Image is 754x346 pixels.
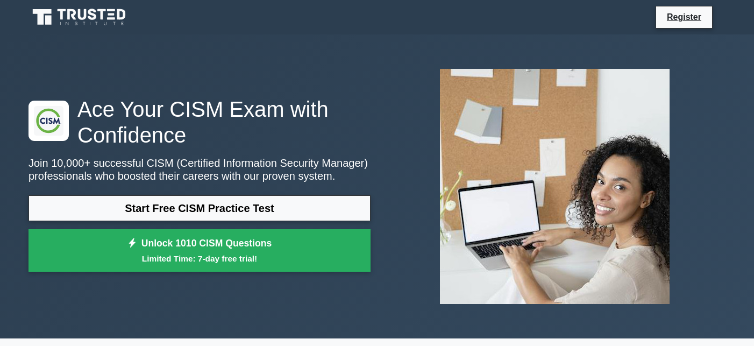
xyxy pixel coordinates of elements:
h1: Ace Your CISM Exam with Confidence [29,96,371,148]
a: Register [660,10,708,24]
a: Unlock 1010 CISM QuestionsLimited Time: 7-day free trial! [29,229,371,272]
small: Limited Time: 7-day free trial! [42,252,357,265]
p: Join 10,000+ successful CISM (Certified Information Security Manager) professionals who boosted t... [29,157,371,182]
a: Start Free CISM Practice Test [29,195,371,221]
